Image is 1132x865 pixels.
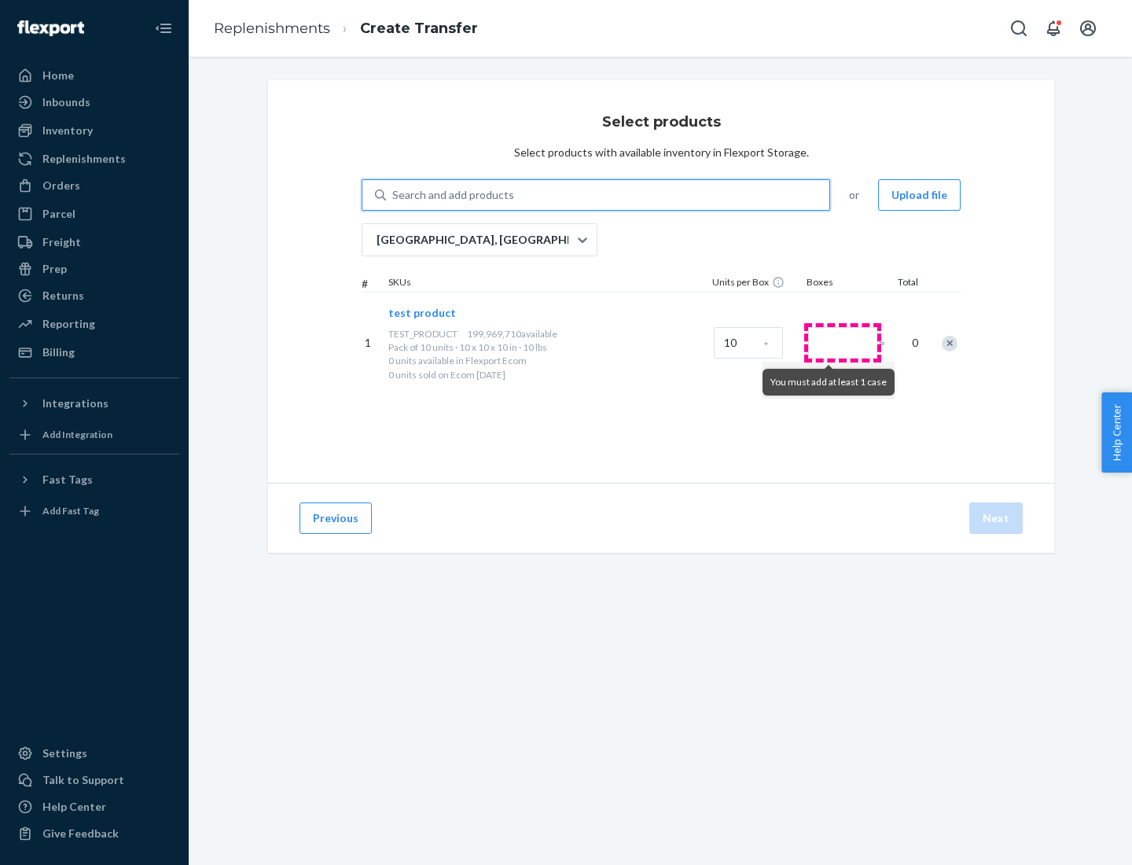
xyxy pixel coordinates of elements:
input: Number of boxes [808,327,877,359]
span: or [849,187,859,203]
a: Add Fast Tag [9,499,179,524]
div: Help Center [42,799,106,815]
p: 1 [365,335,382,351]
a: Orders [9,173,179,198]
span: 199,969,710 available [467,328,557,340]
div: Inbounds [42,94,90,110]
div: Orders [42,178,80,193]
a: Create Transfer [360,20,478,37]
div: Search and add products [392,187,514,203]
span: 0 [902,335,918,351]
button: Close Navigation [148,13,179,44]
button: test product [388,305,456,321]
button: Upload file [878,179,961,211]
div: SKUs [385,275,709,292]
button: Help Center [1101,392,1132,473]
div: Freight [42,234,81,250]
div: Settings [42,745,87,761]
a: Freight [9,230,179,255]
a: Prep [9,256,179,282]
a: Talk to Support [9,767,179,793]
button: Fast Tags [9,467,179,492]
a: Reporting [9,311,179,337]
div: You must add at least 1 case [763,369,895,396]
div: Give Feedback [42,826,119,841]
a: Billing [9,340,179,365]
button: Open Search Box [1003,13,1035,44]
div: Boxes [803,275,882,292]
a: Settings [9,741,179,766]
a: Replenishments [9,146,179,171]
button: Give Feedback [9,821,179,846]
button: Open account menu [1072,13,1104,44]
a: Parcel [9,201,179,226]
div: Add Integration [42,428,112,441]
div: Units per Box [709,275,803,292]
div: Returns [42,288,84,304]
button: Integrations [9,391,179,416]
input: Case Quantity [714,327,783,359]
div: Integrations [42,396,108,411]
div: Billing [42,344,75,360]
p: 0 units sold on Ecom [DATE] [388,368,707,381]
span: test product [388,306,456,319]
div: Talk to Support [42,772,124,788]
h3: Select products [602,112,721,132]
span: TEST_PRODUCT [388,328,458,340]
a: Home [9,63,179,88]
p: [GEOGRAPHIC_DATA], [GEOGRAPHIC_DATA] [377,232,576,248]
a: Returns [9,283,179,308]
a: Inbounds [9,90,179,115]
input: [GEOGRAPHIC_DATA], [GEOGRAPHIC_DATA] [375,232,377,248]
div: Remove Item [942,336,957,352]
div: Replenishments [42,151,126,167]
div: Inventory [42,123,93,138]
div: Fast Tags [42,472,93,488]
div: Add Fast Tag [42,504,99,517]
a: Help Center [9,794,179,819]
div: Reporting [42,316,95,332]
div: # [362,276,385,292]
img: Flexport logo [17,20,84,36]
button: Next [969,502,1023,534]
span: = [879,335,895,351]
div: Total [882,275,921,292]
div: Parcel [42,206,75,222]
div: Prep [42,261,67,277]
a: Replenishments [214,20,330,37]
p: 0 units available in Flexport Ecom [388,354,707,367]
a: Add Integration [9,422,179,447]
a: Inventory [9,118,179,143]
button: Open notifications [1038,13,1069,44]
button: Previous [300,502,372,534]
div: Home [42,68,74,83]
ol: breadcrumbs [201,6,491,52]
div: Select products with available inventory in Flexport Storage. [514,145,809,160]
div: Pack of 10 units · 10 x 10 x 10 in · 10 lbs [388,340,707,354]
